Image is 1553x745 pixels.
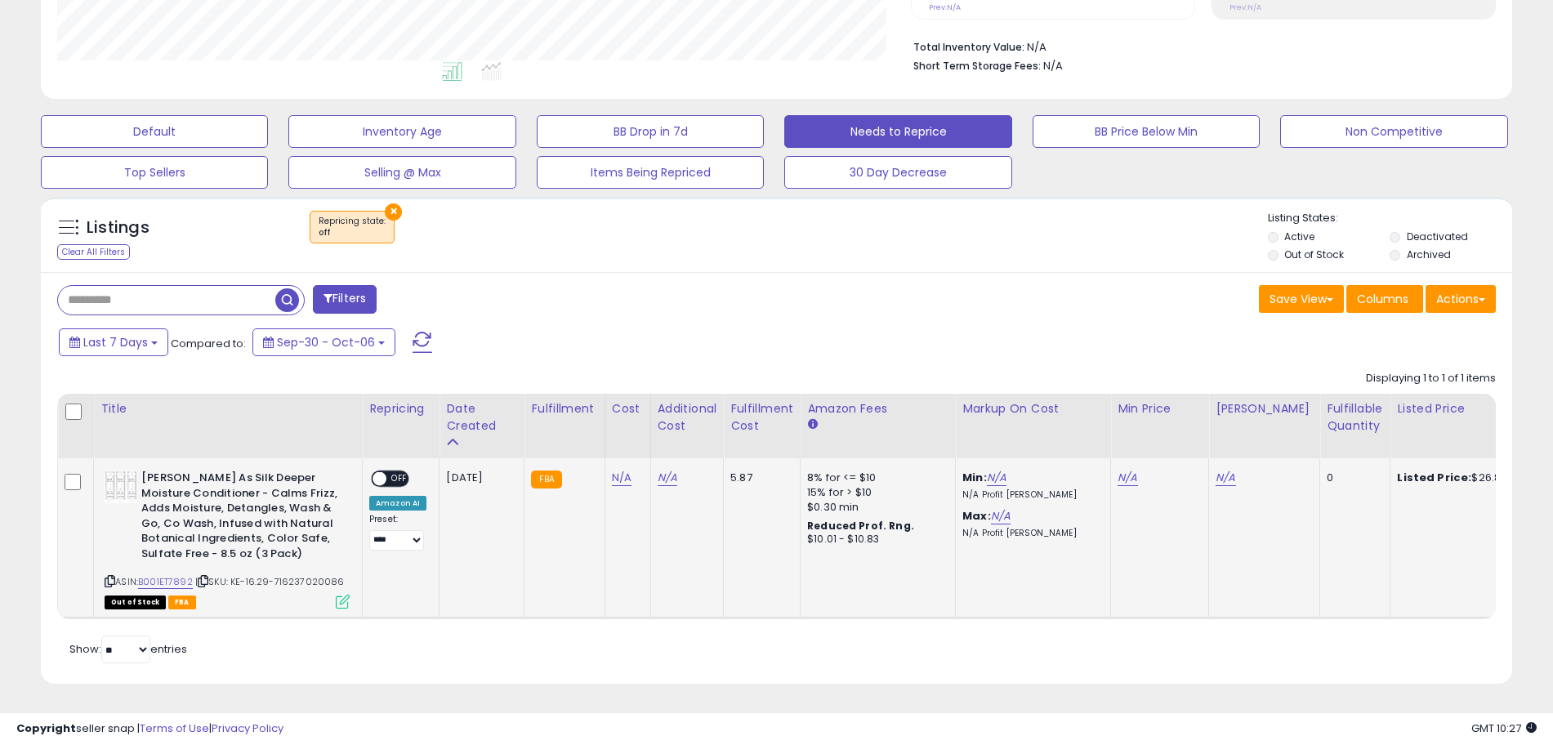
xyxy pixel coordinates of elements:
[386,472,413,486] span: OFF
[612,470,631,486] a: N/A
[288,156,515,189] button: Selling @ Max
[100,400,355,417] div: Title
[784,115,1011,148] button: Needs to Reprice
[195,575,345,588] span: | SKU: KE-16.29-716237020086
[105,471,137,503] img: 41FilS00XTL._SL40_.jpg
[987,470,1006,486] a: N/A
[1280,115,1507,148] button: Non Competitive
[807,485,943,500] div: 15% for > $10
[1366,371,1496,386] div: Displaying 1 to 1 of 1 items
[531,400,597,417] div: Fulfillment
[16,721,283,737] div: seller snap | |
[730,400,793,435] div: Fulfillment Cost
[962,508,991,524] b: Max:
[807,400,948,417] div: Amazon Fees
[277,334,375,350] span: Sep-30 - Oct-06
[138,575,193,589] a: B001ET7892
[1397,471,1533,485] div: $26.89
[59,328,168,356] button: Last 7 Days
[141,471,340,565] b: [PERSON_NAME] As Silk Deeper Moisture Conditioner - Calms Frizz, Adds Moisture, Detangles, Wash &...
[1118,400,1202,417] div: Min Price
[69,641,187,657] span: Show: entries
[1284,230,1314,243] label: Active
[913,59,1041,73] b: Short Term Storage Fees:
[1357,291,1408,307] span: Columns
[41,156,268,189] button: Top Sellers
[140,720,209,736] a: Terms of Use
[962,470,987,485] b: Min:
[16,720,76,736] strong: Copyright
[369,514,426,551] div: Preset:
[807,533,943,546] div: $10.01 - $10.83
[531,471,561,488] small: FBA
[1259,285,1344,313] button: Save View
[1397,470,1471,485] b: Listed Price:
[658,400,717,435] div: Additional Cost
[1327,471,1377,485] div: 0
[41,115,268,148] button: Default
[385,203,402,221] button: ×
[784,156,1011,189] button: 30 Day Decrease
[1407,230,1468,243] label: Deactivated
[1229,2,1261,12] small: Prev: N/A
[1268,211,1512,226] p: Listing States:
[807,500,943,515] div: $0.30 min
[288,115,515,148] button: Inventory Age
[1471,720,1537,736] span: 2025-10-14 10:27 GMT
[171,336,246,351] span: Compared to:
[730,471,788,485] div: 5.87
[1397,400,1538,417] div: Listed Price
[929,2,961,12] small: Prev: N/A
[252,328,395,356] button: Sep-30 - Oct-06
[1327,400,1383,435] div: Fulfillable Quantity
[807,519,914,533] b: Reduced Prof. Rng.
[962,489,1098,501] p: N/A Profit [PERSON_NAME]
[105,596,166,609] span: All listings that are currently out of stock and unavailable for purchase on Amazon
[1216,400,1313,417] div: [PERSON_NAME]
[446,400,517,435] div: Date Created
[212,720,283,736] a: Privacy Policy
[1043,58,1063,74] span: N/A
[83,334,148,350] span: Last 7 Days
[991,508,1011,524] a: N/A
[913,40,1024,54] b: Total Inventory Value:
[1407,248,1451,261] label: Archived
[369,400,432,417] div: Repricing
[1284,248,1344,261] label: Out of Stock
[537,115,764,148] button: BB Drop in 7d
[1346,285,1423,313] button: Columns
[1426,285,1496,313] button: Actions
[319,215,386,239] span: Repricing state :
[87,216,149,239] h5: Listings
[658,470,677,486] a: N/A
[446,471,511,485] div: [DATE]
[962,528,1098,539] p: N/A Profit [PERSON_NAME]
[537,156,764,189] button: Items Being Repriced
[1216,470,1235,486] a: N/A
[807,417,817,432] small: Amazon Fees.
[1118,470,1137,486] a: N/A
[319,227,386,239] div: off
[168,596,196,609] span: FBA
[105,471,350,607] div: ASIN:
[612,400,644,417] div: Cost
[1033,115,1260,148] button: BB Price Below Min
[913,36,1484,56] li: N/A
[807,471,943,485] div: 8% for <= $10
[57,244,130,260] div: Clear All Filters
[962,400,1104,417] div: Markup on Cost
[956,394,1111,458] th: The percentage added to the cost of goods (COGS) that forms the calculator for Min & Max prices.
[313,285,377,314] button: Filters
[369,496,426,511] div: Amazon AI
